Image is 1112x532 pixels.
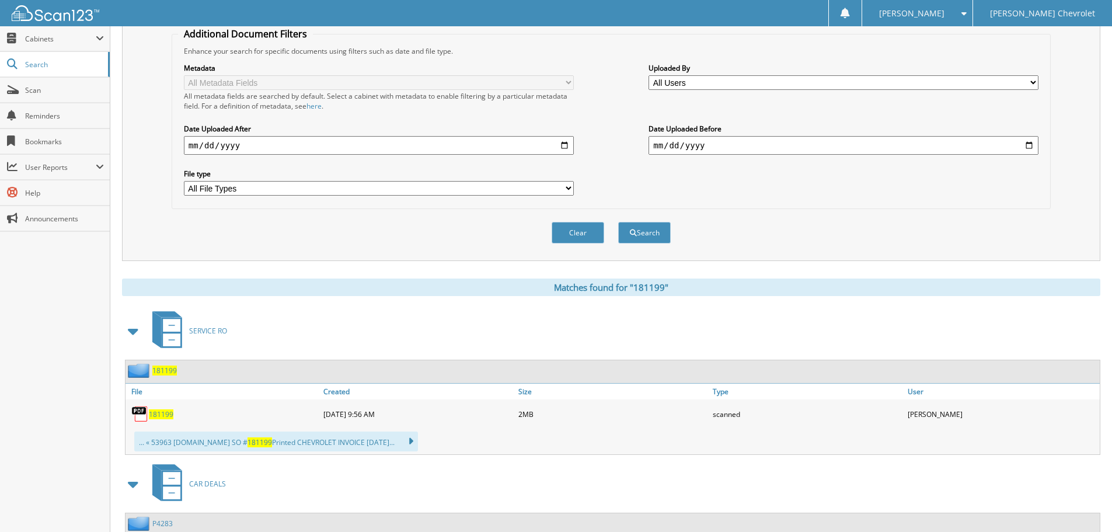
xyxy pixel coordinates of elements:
button: Search [618,222,671,244]
span: User Reports [25,162,96,172]
span: [PERSON_NAME] [879,10,944,17]
span: Reminders [25,111,104,121]
span: Bookmarks [25,137,104,147]
label: File type [184,169,574,179]
span: 181199 [248,437,272,447]
span: Announcements [25,214,104,224]
div: scanned [710,402,905,426]
a: Created [320,384,515,399]
img: scan123-logo-white.svg [12,5,99,21]
span: Scan [25,85,104,95]
span: SERVICE RO [189,326,227,336]
span: [PERSON_NAME] Chevrolet [990,10,1095,17]
span: CAR DEALS [189,479,226,489]
div: All metadata fields are searched by default. Select a cabinet with metadata to enable filtering b... [184,91,574,111]
a: User [905,384,1100,399]
div: Matches found for "181199" [122,279,1100,296]
label: Uploaded By [649,63,1038,73]
div: 2MB [515,402,710,426]
a: Type [710,384,905,399]
button: Clear [552,222,604,244]
span: Cabinets [25,34,96,44]
a: here [306,101,322,111]
span: Help [25,188,104,198]
input: end [649,136,1038,155]
label: Date Uploaded After [184,124,574,134]
span: Search [25,60,102,69]
a: 181199 [149,409,173,419]
a: Size [515,384,710,399]
img: folder2.png [128,363,152,378]
a: CAR DEALS [145,461,226,507]
div: Enhance your search for specific documents using filters such as date and file type. [178,46,1044,56]
a: File [126,384,320,399]
input: start [184,136,574,155]
iframe: Chat Widget [1054,476,1112,532]
label: Metadata [184,63,574,73]
a: SERVICE RO [145,308,227,354]
div: [PERSON_NAME] [905,402,1100,426]
div: ... « 53963 [DOMAIN_NAME] SO # Printed CHEVROLET INVOICE [DATE]... [134,432,418,451]
a: 181199 [152,366,177,375]
a: P4283 [152,519,173,528]
img: folder2.png [128,516,152,531]
div: [DATE] 9:56 AM [320,402,515,426]
label: Date Uploaded Before [649,124,1038,134]
legend: Additional Document Filters [178,27,313,40]
img: PDF.png [131,405,149,423]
